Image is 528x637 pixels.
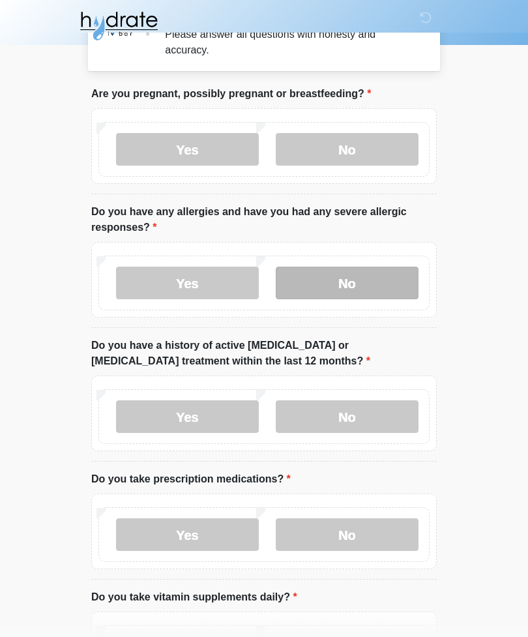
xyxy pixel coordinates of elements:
label: Do you have a history of active [MEDICAL_DATA] or [MEDICAL_DATA] treatment within the last 12 mon... [91,338,437,370]
label: Yes [116,134,259,166]
label: No [276,134,418,166]
label: Yes [116,267,259,300]
label: Are you pregnant, possibly pregnant or breastfeeding? [91,87,371,102]
label: No [276,519,418,552]
label: Yes [116,519,259,552]
label: Do you have any allergies and have you had any severe allergic responses? [91,205,437,236]
label: Do you take vitamin supplements daily? [91,590,297,606]
label: Do you take prescription medications? [91,472,291,488]
label: No [276,401,418,434]
label: Yes [116,401,259,434]
img: Hydrate IV Bar - Fort Collins Logo [78,10,159,42]
label: No [276,267,418,300]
